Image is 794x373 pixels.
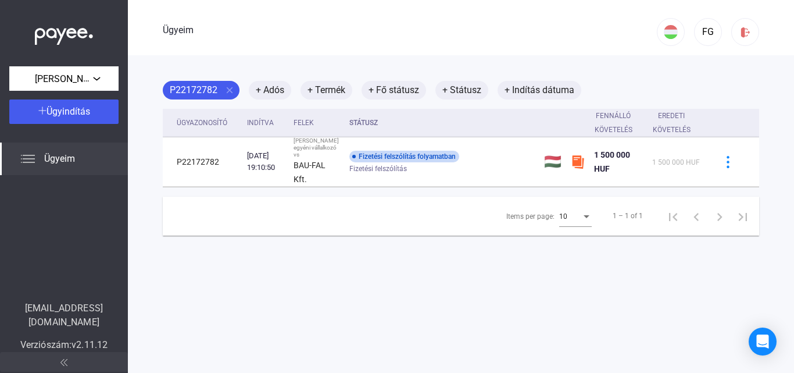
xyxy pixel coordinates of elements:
div: Indítva [247,116,284,130]
img: arrow-double-left-grey.svg [60,359,67,366]
font: [PERSON_NAME] egyéni vállalkozó [35,73,178,84]
mat-icon: close [224,85,235,95]
button: FG [694,18,722,46]
div: Indítva [247,116,274,130]
div: Eredeti követelés [652,109,701,137]
div: [PERSON_NAME] egyéni vállalkozó vs [294,137,340,158]
button: First page [661,204,685,228]
td: 🇭🇺 [539,137,566,187]
div: Felek [294,116,340,130]
span: Fizetési felszólítás [349,162,407,176]
button: Next page [708,204,731,228]
font: Ügyindítás [47,106,90,117]
div: Eredeti követelés [652,109,691,137]
div: Intercom Messenger megnyitása [749,328,777,356]
font: Ügyeim [44,153,75,164]
img: HU [664,25,678,39]
img: white-payee-white-dot.svg [35,22,93,45]
th: Státusz [345,109,539,137]
font: + Termék [307,84,345,95]
font: + Fő státusz [369,84,419,95]
font: v2.11.12 [71,339,108,350]
img: more-blue [722,156,734,168]
button: [PERSON_NAME] egyéni vállalkozó [9,66,119,91]
font: Ügyeim [163,24,194,35]
font: + Adós [256,84,284,95]
span: 1 500 000 HUF [594,150,630,173]
font: Verziószám: [20,339,71,350]
button: more-blue [716,150,740,174]
span: 10 [559,212,567,221]
div: Fizetési felszólítás folyamatban [349,151,459,162]
img: kijelentkezés-piros [739,26,752,38]
mat-select: Items per page: [559,209,592,223]
div: Ügyazonosító [177,116,238,130]
img: szamlazzhu-mini [571,155,585,169]
button: kijelentkezés-piros [731,18,759,46]
span: 1 500 000 HUF [652,158,700,166]
font: FG [702,26,714,37]
strong: BAU-FAL Kft. [294,161,326,184]
td: P22172782 [163,137,242,187]
font: [EMAIL_ADDRESS][DOMAIN_NAME] [25,303,103,328]
font: + Indítás dátuma [505,84,574,95]
button: Last page [731,204,754,228]
font: + Státusz [442,84,481,95]
div: Ügyazonosító [177,116,227,130]
div: 1 – 1 of 1 [613,209,643,223]
div: Felek [294,116,314,130]
button: Previous page [685,204,708,228]
div: Fennálló követelés [594,109,632,137]
img: list.svg [21,152,35,166]
button: HU [657,18,685,46]
div: [DATE] 19:10:50 [247,150,284,173]
font: P22172782 [170,84,217,95]
img: plus-white.svg [38,106,47,115]
div: Items per page: [506,209,555,223]
button: Ügyindítás [9,100,119,124]
div: Fennálló követelés [594,109,643,137]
